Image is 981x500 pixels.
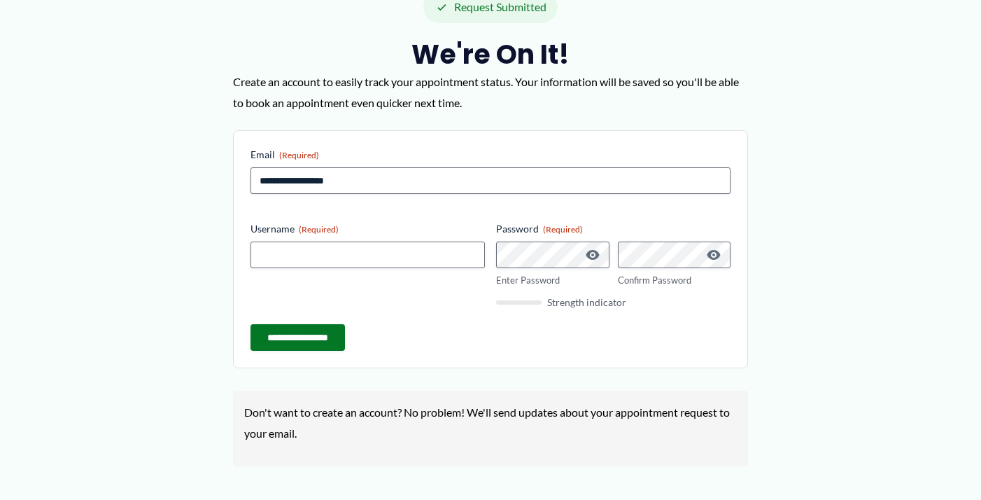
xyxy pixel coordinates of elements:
legend: Password [496,222,583,236]
p: Don't want to create an account? No problem! We'll send updates about your appointment request to... [244,402,737,443]
p: Create an account to easily track your appointment status. Your information will be saved so you'... [233,71,748,113]
span: (Required) [543,224,583,235]
h2: We're on it! [233,37,748,71]
label: Confirm Password [618,274,731,287]
label: Email [250,148,731,162]
span: (Required) [299,224,339,235]
button: Show Password [584,246,601,263]
label: Enter Password [496,274,609,287]
div: Strength indicator [496,298,731,307]
label: Username [250,222,485,236]
button: Show Password [705,246,722,263]
span: (Required) [279,150,319,160]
